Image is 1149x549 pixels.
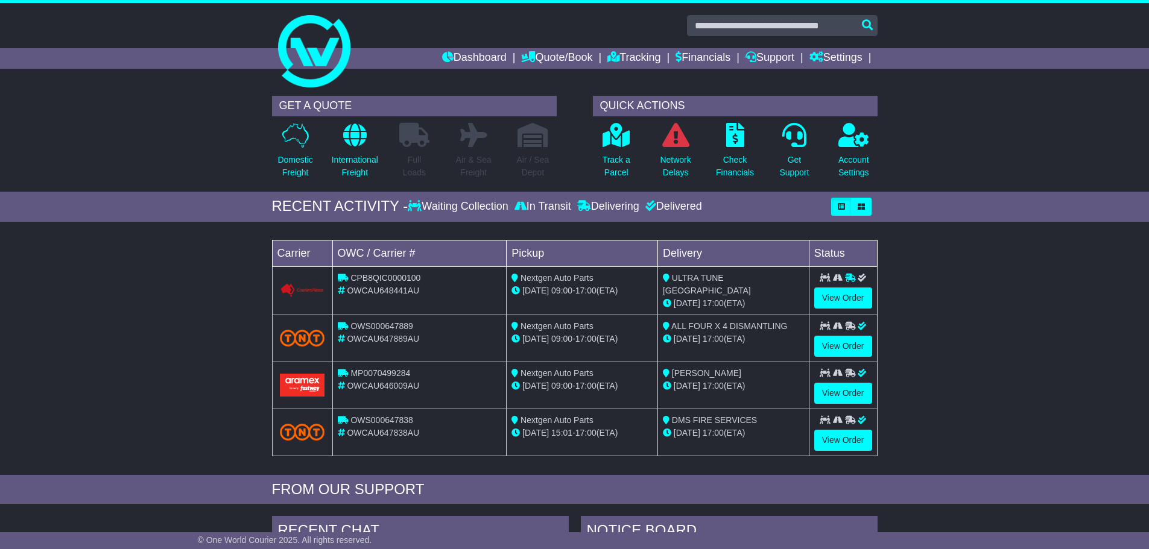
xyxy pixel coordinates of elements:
[672,368,741,378] span: [PERSON_NAME]
[745,48,794,69] a: Support
[280,330,325,346] img: TNT_Domestic.png
[347,428,419,438] span: OWCAU647838AU
[581,516,878,548] div: NOTICE BOARD
[521,368,593,378] span: Nextgen Auto Parts
[511,284,653,297] div: - (ETA)
[838,154,869,179] p: Account Settings
[511,200,574,213] div: In Transit
[511,380,653,392] div: - (ETA)
[674,428,700,438] span: [DATE]
[703,428,724,438] span: 17:00
[517,154,549,179] p: Air / Sea Depot
[350,321,413,331] span: OWS000647889
[551,286,572,295] span: 09:00
[671,321,787,331] span: ALL FOUR X 4 DISMANTLING
[331,122,379,186] a: InternationalFreight
[511,427,653,439] div: - (ETA)
[603,154,630,179] p: Track a Parcel
[522,428,549,438] span: [DATE]
[674,381,700,391] span: [DATE]
[521,273,593,283] span: Nextgen Auto Parts
[347,381,419,391] span: OWCAU646009AU
[522,286,549,295] span: [DATE]
[280,283,325,298] img: GetCarrierServiceLogo
[551,428,572,438] span: 15:01
[408,200,511,213] div: Waiting Collection
[277,154,312,179] p: Domestic Freight
[716,154,754,179] p: Check Financials
[663,380,804,392] div: (ETA)
[674,298,700,308] span: [DATE]
[551,381,572,391] span: 09:00
[332,154,378,179] p: International Freight
[779,122,809,186] a: GetSupport
[272,481,878,498] div: FROM OUR SUPPORT
[779,154,809,179] p: Get Support
[838,122,870,186] a: AccountSettings
[814,430,872,451] a: View Order
[575,334,597,344] span: 17:00
[657,240,809,266] td: Delivery
[676,48,730,69] a: Financials
[814,287,872,309] a: View Order
[507,240,658,266] td: Pickup
[277,122,313,186] a: DomesticFreight
[272,516,569,548] div: RECENT CHAT
[593,96,878,116] div: QUICK ACTIONS
[672,415,757,425] span: DMS FIRE SERVICES
[198,535,372,545] span: © One World Courier 2025. All rights reserved.
[280,374,325,396] img: Aramex.png
[522,334,549,344] span: [DATE]
[521,415,593,425] span: Nextgen Auto Parts
[575,286,597,295] span: 17:00
[575,428,597,438] span: 17:00
[350,368,410,378] span: MP0070499284
[574,200,642,213] div: Delivering
[814,336,872,357] a: View Order
[442,48,507,69] a: Dashboard
[703,334,724,344] span: 17:00
[511,333,653,345] div: - (ETA)
[659,122,691,186] a: NetworkDelays
[703,298,724,308] span: 17:00
[809,240,877,266] td: Status
[607,48,660,69] a: Tracking
[663,333,804,345] div: (ETA)
[809,48,863,69] a: Settings
[350,415,413,425] span: OWS000647838
[660,154,691,179] p: Network Delays
[642,200,702,213] div: Delivered
[663,427,804,439] div: (ETA)
[332,240,507,266] td: OWC / Carrier #
[575,381,597,391] span: 17:00
[272,96,557,116] div: GET A QUOTE
[347,334,419,344] span: OWCAU647889AU
[521,321,593,331] span: Nextgen Auto Parts
[663,273,751,295] span: ULTRA TUNE [GEOGRAPHIC_DATA]
[703,381,724,391] span: 17:00
[272,240,332,266] td: Carrier
[456,154,492,179] p: Air & Sea Freight
[715,122,755,186] a: CheckFinancials
[602,122,631,186] a: Track aParcel
[674,334,700,344] span: [DATE]
[521,48,592,69] a: Quote/Book
[551,334,572,344] span: 09:00
[272,198,408,215] div: RECENT ACTIVITY -
[350,273,420,283] span: CPB8QIC0000100
[522,381,549,391] span: [DATE]
[280,424,325,440] img: TNT_Domestic.png
[399,154,429,179] p: Full Loads
[663,297,804,310] div: (ETA)
[814,383,872,404] a: View Order
[347,286,419,295] span: OWCAU648441AU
